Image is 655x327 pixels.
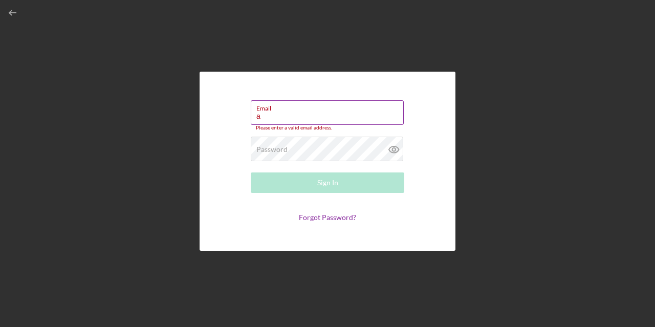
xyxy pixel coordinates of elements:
[256,145,288,154] label: Password
[251,172,404,193] button: Sign In
[251,125,404,131] div: Please enter a valid email address.
[299,213,356,222] a: Forgot Password?
[317,172,338,193] div: Sign In
[256,101,404,112] label: Email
